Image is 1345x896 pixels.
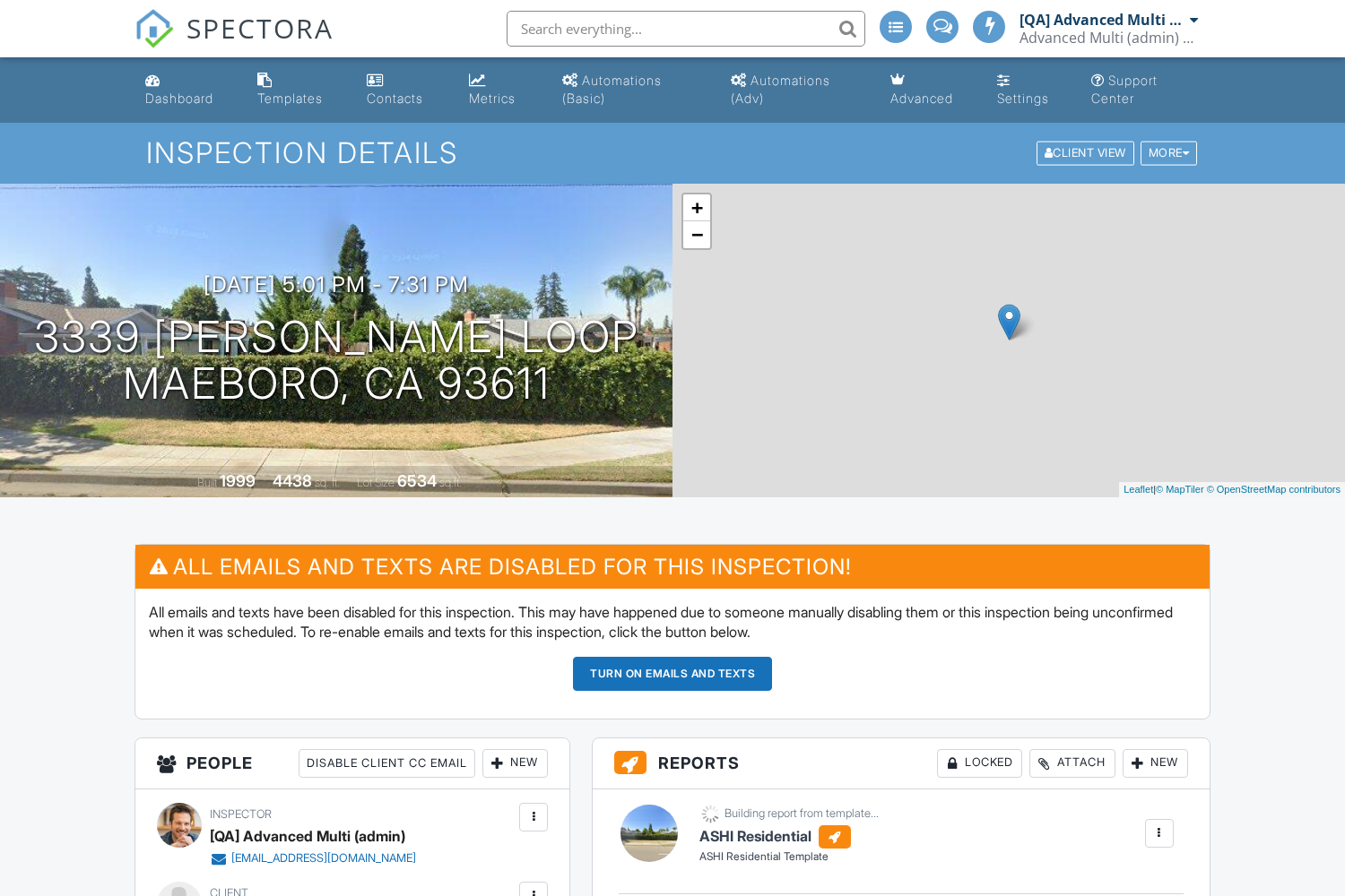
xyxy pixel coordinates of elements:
a: Advanced [883,65,976,116]
a: © OpenStreetMap contributors [1207,484,1341,495]
a: Dashboard [138,65,236,116]
h3: People [135,738,569,789]
span: sq. ft. [315,476,340,489]
div: Support Center [1091,73,1158,106]
h1: 3339 [PERSON_NAME] Loop Maeboro, CA 93611 [34,314,639,409]
a: [EMAIL_ADDRESS][DOMAIN_NAME] [210,849,416,867]
a: Automations (Basic) [555,65,709,116]
span: sq.ft. [439,476,462,489]
a: SPECTORA [134,24,334,62]
div: New [482,749,548,778]
a: Client View [1035,145,1139,159]
div: ASHI Residential Template [699,849,879,865]
a: Automations (Advanced) [724,65,869,116]
div: 1999 [220,471,256,490]
h3: All emails and texts are disabled for this inspection! [135,545,1210,589]
a: Settings [990,65,1071,116]
a: Support Center [1084,65,1207,116]
div: Disable Client CC Email [299,749,475,778]
div: [QA] Advanced Multi (admin) [210,823,405,849]
h3: [DATE] 5:01 pm - 7:31 pm [204,272,469,297]
button: Turn on emails and texts [573,657,772,691]
a: © MapTiler [1156,484,1204,495]
a: Templates [250,65,345,116]
a: Contacts [360,65,447,116]
div: Locked [937,749,1022,778]
input: Search everything... [507,11,865,47]
div: Client View [1037,142,1134,166]
a: Leaflet [1124,484,1153,495]
div: More [1141,142,1198,166]
a: Zoom out [683,221,710,248]
img: loading-93afd81d04378562ca97960a6d0abf470c8f8241ccf6a1b4da771bf876922d1b.gif [699,803,722,825]
span: Lot Size [357,476,395,489]
div: New [1123,749,1188,778]
div: Advanced [890,90,953,106]
div: Dashboard [145,90,213,106]
div: Settings [997,90,1049,106]
span: Inspector [210,807,272,821]
h3: Reports [593,738,1210,789]
span: Built [197,476,217,489]
h6: ASHI Residential [699,825,879,849]
span: SPECTORA [187,9,334,47]
div: 6534 [397,471,437,490]
div: Building report from template... [725,806,879,821]
p: All emails and texts have been disabled for this inspection. This may have happened due to someon... [149,602,1196,642]
div: [EMAIL_ADDRESS][DOMAIN_NAME] [231,851,416,866]
a: Metrics [462,65,541,116]
div: Attach [1029,749,1115,778]
a: Zoom in [683,194,710,221]
div: Automations (Adv) [731,73,830,106]
div: Metrics [469,90,516,106]
div: Automations (Basic) [562,73,662,106]
img: The Best Home Inspection Software - Spectora [134,9,174,48]
h1: Inspection Details [146,137,1199,168]
div: 4438 [273,471,312,490]
div: Contacts [367,90,423,106]
div: [QA] Advanced Multi (admin) [1020,11,1185,29]
div: Templates [257,90,323,106]
div: Advanced Multi (admin) Company [1020,29,1199,47]
div: | [1119,482,1345,497]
